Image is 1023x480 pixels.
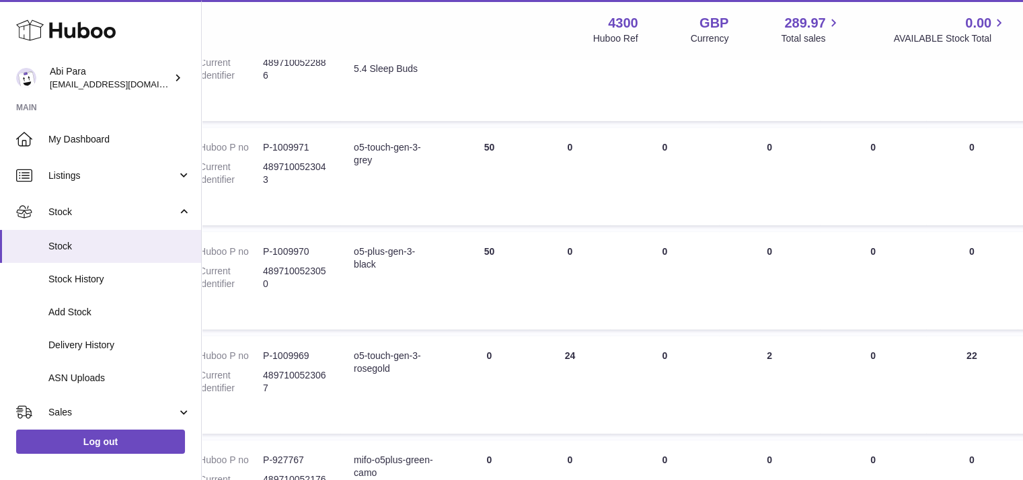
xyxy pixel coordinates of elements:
dt: Huboo P no [199,454,263,467]
span: Total sales [781,32,841,45]
td: 0 [610,24,719,122]
a: 289.97 Total sales [781,14,841,45]
td: 2 [719,336,820,434]
span: 0 [870,142,876,153]
strong: GBP [699,14,728,32]
span: Sales [48,406,177,419]
div: Abi Para [50,65,171,91]
dt: Current identifier [199,161,263,186]
td: 0 [926,24,1018,122]
dd: P-927767 [263,454,327,467]
td: 0 [610,128,719,225]
td: 50 [449,128,529,225]
div: o5-touch-gen-3-rosegold [354,350,435,375]
td: 0 [529,128,610,225]
td: 0 [719,24,820,122]
td: 24 [529,336,610,434]
span: Add Stock [48,306,191,319]
dd: P-1009969 [263,350,327,362]
dd: P-1009971 [263,141,327,154]
span: Listings [48,169,177,182]
span: ASN Uploads [48,372,191,385]
td: 0 [529,24,610,122]
dt: Huboo P no [199,141,263,154]
dd: 4897100522886 [263,56,327,82]
span: 289.97 [784,14,825,32]
td: 0 [529,232,610,329]
span: [EMAIL_ADDRESS][DOMAIN_NAME] [50,79,198,89]
td: 0 [610,336,719,434]
td: 0 [449,336,529,434]
dt: Current identifier [199,265,263,290]
span: Stock [48,206,177,218]
dd: 4897100523050 [263,265,327,290]
dd: 4897100523067 [263,369,327,395]
strong: 4300 [608,14,638,32]
div: mifo-o5plus-green-camo [354,454,435,479]
span: AVAILABLE Stock Total [893,32,1007,45]
a: Log out [16,430,185,454]
span: Stock History [48,273,191,286]
div: o5-touch-gen-3-grey [354,141,435,167]
dd: 4897100523043 [263,161,327,186]
span: My Dashboard [48,133,191,146]
dd: P-1009970 [263,245,327,258]
dt: Current identifier [199,369,263,395]
td: 0 [610,232,719,329]
span: 0 [870,246,876,257]
span: Delivery History [48,339,191,352]
td: 0 [719,232,820,329]
div: Currency [691,32,729,45]
img: Abi@mifo.co.uk [16,68,36,88]
span: 0 [870,454,876,465]
td: 50 [449,232,529,329]
div: o5-plus-gen-3-black [354,245,435,271]
dt: Huboo P no [199,245,263,258]
td: 0 [926,128,1018,225]
span: 0.00 [965,14,991,32]
dt: Current identifier [199,56,263,82]
td: 0 [926,232,1018,329]
td: 0 [449,24,529,122]
span: 0 [870,350,876,361]
td: 0 [719,128,820,225]
dt: Huboo P no [199,350,263,362]
div: Huboo Ref [593,32,638,45]
td: 22 [926,336,1018,434]
a: 0.00 AVAILABLE Stock Total [893,14,1007,45]
span: Stock [48,240,191,253]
